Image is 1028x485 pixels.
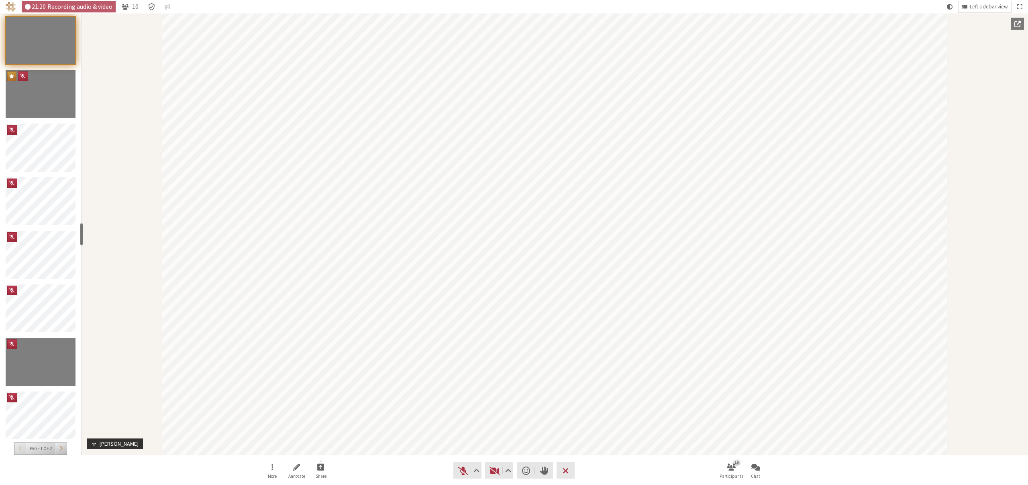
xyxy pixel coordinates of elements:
[32,3,46,10] span: 21:20
[535,462,553,479] button: Raise hand
[732,459,740,465] div: 10
[118,1,142,12] button: Open participant list
[310,460,332,481] button: Start sharing
[145,1,159,12] div: Meeting details Encryption enabled
[286,460,308,481] button: Start annotating shared screen
[80,223,83,246] div: resize
[485,462,513,479] button: Start video (⌘+Shift+V)
[557,462,575,479] button: Leave meeting
[268,474,277,479] span: More
[82,14,1028,455] section: Participant
[59,445,63,451] span: Go to page 2 (PageDown)
[453,462,481,479] button: Unmute (⌘+Shift+A)
[970,4,1008,10] span: Left sidebar view
[1014,1,1025,12] button: Fullscreen
[959,1,1011,12] button: Change layout
[316,474,326,479] span: Share
[161,1,173,12] button: Conversation
[1011,18,1024,30] button: Popout into another window
[517,462,535,479] button: Send a reaction
[261,460,284,481] button: Open menu
[471,462,481,479] button: Audio settings
[751,474,760,479] span: Chat
[720,474,743,479] span: Participants
[944,1,956,12] button: Using system theme
[97,440,141,448] div: [PERSON_NAME]
[6,2,16,12] img: Iotum
[22,1,116,12] div: Audio & video
[47,3,112,10] span: Recording audio & video
[503,462,513,479] button: Video setting
[744,460,767,481] button: Open chat
[132,3,139,10] span: 10
[288,474,305,479] span: Annotate
[1014,20,1021,27] span: Popout into another window
[720,460,742,481] button: Open participant list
